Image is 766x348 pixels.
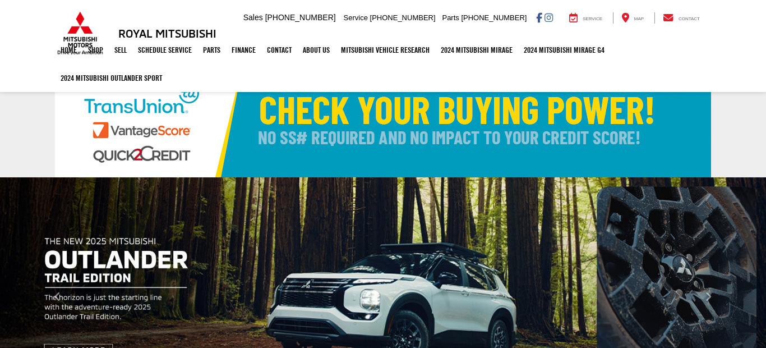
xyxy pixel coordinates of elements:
a: Sell [109,36,132,64]
a: Contact [654,12,708,24]
span: Contact [679,16,700,21]
span: [PHONE_NUMBER] [265,13,336,22]
a: Mitsubishi Vehicle Research [335,36,435,64]
span: [PHONE_NUMBER] [461,13,527,22]
span: Service [344,13,368,22]
span: Service [583,16,602,21]
a: Contact [261,36,297,64]
span: [PHONE_NUMBER] [370,13,436,22]
span: Map [634,16,644,21]
a: 2024 Mitsubishi Outlander SPORT [55,64,168,92]
a: Finance [226,36,261,64]
span: Parts [442,13,459,22]
a: Parts: Opens in a new tab [197,36,226,64]
img: Check Your Buying Power [55,65,711,177]
a: Shop [82,36,109,64]
a: 2024 Mitsubishi Mirage G4 [518,36,610,64]
a: About Us [297,36,335,64]
img: Mitsubishi [55,11,105,55]
a: Facebook: Click to visit our Facebook page [536,13,542,22]
span: Sales [243,13,263,22]
a: Service [561,12,611,24]
a: 2024 Mitsubishi Mirage [435,36,518,64]
a: Home [55,36,82,64]
a: Schedule Service: Opens in a new tab [132,36,197,64]
a: Map [613,12,652,24]
a: Instagram: Click to visit our Instagram page [544,13,553,22]
h3: Royal Mitsubishi [118,27,216,39]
